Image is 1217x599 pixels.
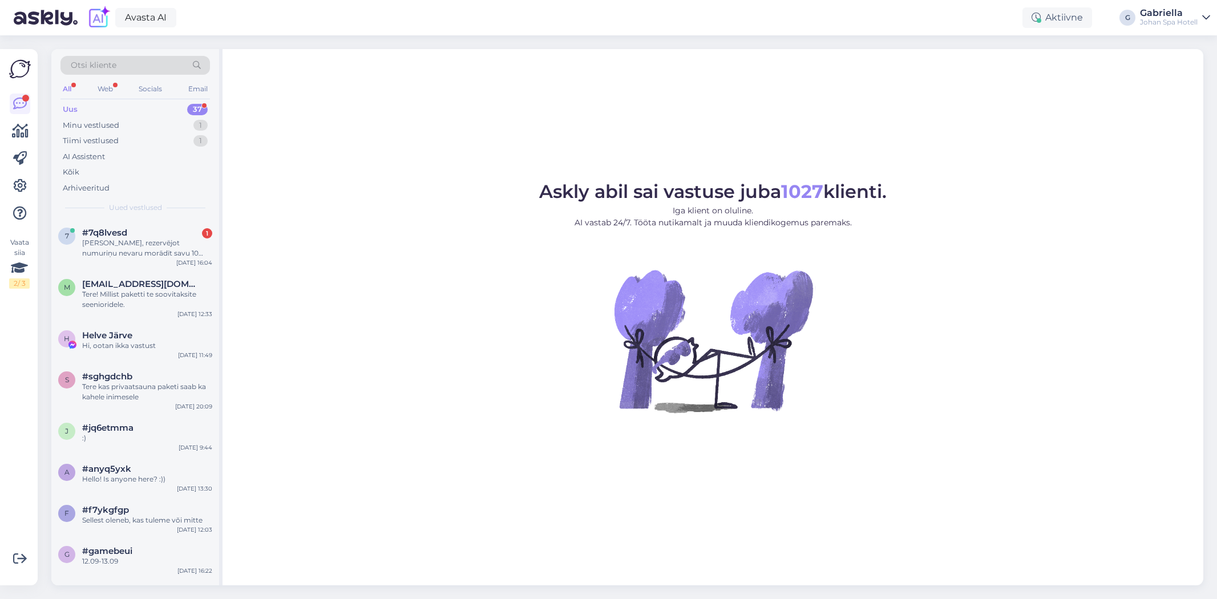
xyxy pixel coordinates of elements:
[193,120,208,131] div: 1
[63,183,110,194] div: Arhiveeritud
[64,550,70,558] span: g
[82,474,212,484] div: Hello! Is anyone here? :))
[115,8,176,27] a: Avasta AI
[610,238,816,443] img: No Chat active
[1119,10,1135,26] div: G
[82,556,212,566] div: 12.09-13.09
[82,464,131,474] span: #anyq5yxk
[9,278,30,289] div: 2 / 3
[539,180,887,203] span: Askly abil sai vastuse juba klienti.
[109,203,162,213] span: Uued vestlused
[65,232,69,240] span: 7
[82,330,132,341] span: Helve Järve
[539,205,887,229] p: Iga klient on oluline. AI vastab 24/7. Tööta nutikamalt ja muuda kliendikogemus paremaks.
[82,505,129,515] span: #f7ykgfgp
[82,371,132,382] span: #sghgdchb
[60,82,74,96] div: All
[82,238,212,258] div: [PERSON_NAME], rezervējot numuriņu nevaru morādīt savu 10 menesus veco bērniņu! Vai cena atšķiras...
[82,228,127,238] span: #7q8lvesd
[82,289,212,310] div: Tere! Millist paketti te soovitaksite seenioridele.
[175,402,212,411] div: [DATE] 20:09
[64,509,69,517] span: f
[82,433,212,443] div: :)
[63,104,78,115] div: Uus
[136,82,164,96] div: Socials
[87,6,111,30] img: explore-ai
[187,104,208,115] div: 37
[63,167,79,178] div: Kõik
[65,427,68,435] span: j
[202,228,212,238] div: 1
[781,180,823,203] b: 1027
[177,310,212,318] div: [DATE] 12:33
[64,283,70,292] span: m
[1140,9,1198,18] div: Gabriella
[176,258,212,267] div: [DATE] 16:04
[82,515,212,525] div: Sellest oleneb, kas tuleme või mitte
[177,484,212,493] div: [DATE] 13:30
[95,82,115,96] div: Web
[65,375,69,384] span: s
[177,525,212,534] div: [DATE] 12:03
[63,151,105,163] div: AI Assistent
[1022,7,1092,28] div: Aktiivne
[193,135,208,147] div: 1
[63,135,119,147] div: Tiimi vestlused
[82,382,212,402] div: Tere kas privaatsauna paketi saab ka kahele inimesele
[179,443,212,452] div: [DATE] 9:44
[178,351,212,359] div: [DATE] 11:49
[63,120,119,131] div: Minu vestlused
[82,546,132,556] span: #gamebeui
[9,58,31,80] img: Askly Logo
[82,279,201,289] span: maaja.lindau@gmail.com
[177,566,212,575] div: [DATE] 16:22
[71,59,116,71] span: Otsi kliente
[1140,18,1198,27] div: Johan Spa Hotell
[82,341,212,351] div: Hi, ootan ikka vastust
[64,334,70,343] span: H
[64,468,70,476] span: a
[82,423,134,433] span: #jq6etmma
[1140,9,1210,27] a: GabriellaJohan Spa Hotell
[186,82,210,96] div: Email
[9,237,30,289] div: Vaata siia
